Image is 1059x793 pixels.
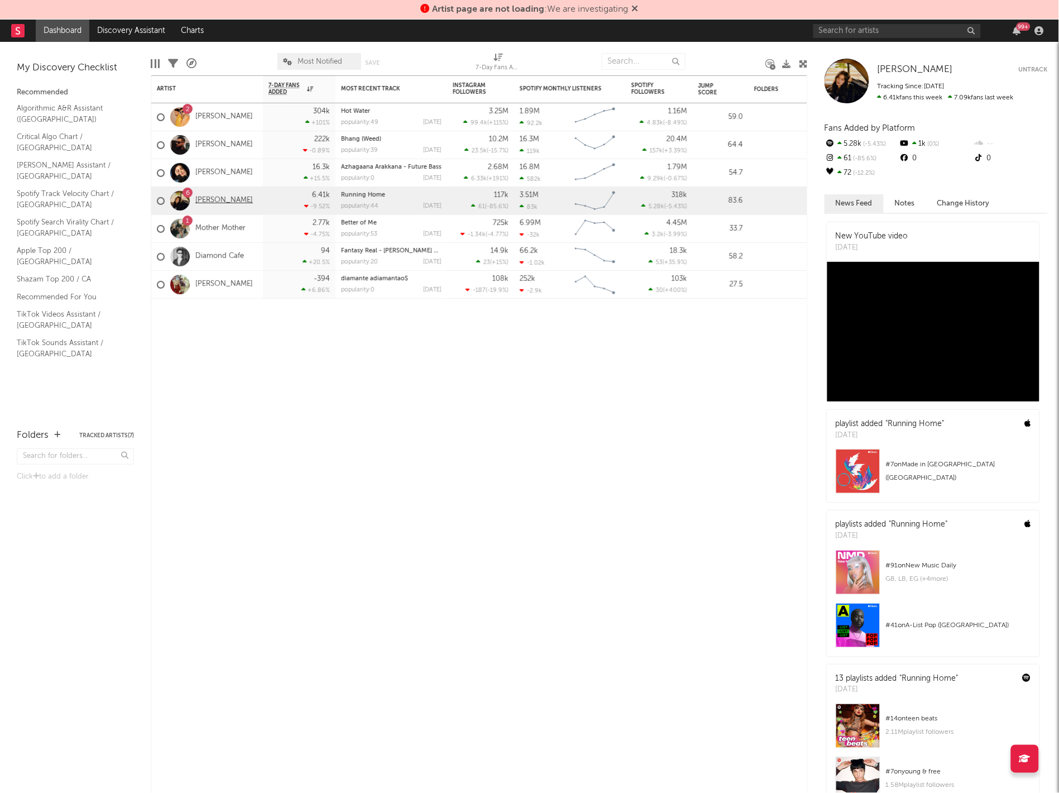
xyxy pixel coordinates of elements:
div: ( ) [641,203,687,210]
div: # 7 on Made in [GEOGRAPHIC_DATA] ([GEOGRAPHIC_DATA]) [886,458,1031,485]
span: Dismiss [632,5,639,14]
div: 1.58M playlist followers [886,779,1031,792]
span: 4.83k [647,120,663,126]
div: Fantasy Real - Dom Dias Remix [341,248,442,254]
div: 61 [825,151,899,166]
span: -5.43 % [666,204,686,210]
div: -32k [520,231,540,238]
div: Spotify Followers [631,82,670,95]
span: -85.6 % [487,204,507,210]
div: [DATE] [836,685,959,696]
div: Spotify Monthly Listeners [520,85,603,92]
div: 222k [314,136,330,143]
span: [PERSON_NAME] [878,65,953,74]
button: Untrack [1019,64,1048,75]
div: 16.3k [313,164,330,171]
a: Shazam Top 200 / CA [17,273,123,285]
span: 6.41k fans this week [878,94,943,101]
svg: Chart title [570,243,620,271]
div: 16.3M [520,136,539,143]
div: -- [974,137,1048,151]
button: Change History [926,194,1001,213]
div: 20.4M [667,136,687,143]
a: Mother Mother [195,224,246,233]
div: -2.9k [520,287,542,294]
span: Most Notified [298,58,342,65]
a: Spotify Search Virality Chart / [GEOGRAPHIC_DATA] [17,216,123,239]
span: 7-Day Fans Added [269,82,304,95]
a: #7onMade in [GEOGRAPHIC_DATA] ([GEOGRAPHIC_DATA]) [827,449,1039,502]
div: 7-Day Fans Added (7-Day Fans Added) [476,47,521,80]
svg: Chart title [570,187,620,215]
div: -4.75 % [304,231,330,238]
a: Algorithmic A&R Assistant ([GEOGRAPHIC_DATA]) [17,102,123,125]
a: Dashboard [36,20,89,42]
div: Artist [157,85,241,92]
span: 23.5k [472,148,487,154]
span: +3.39 % [664,148,686,154]
span: 99.4k [471,120,487,126]
div: 13 playlists added [836,673,959,685]
div: ( ) [643,147,687,154]
button: 99+ [1013,26,1021,35]
span: -0.67 % [665,176,686,182]
div: GB, LB, EG (+ 4 more) [886,572,1031,586]
span: -1.34k [468,232,486,238]
div: +6.86 % [301,286,330,294]
span: -8.49 % [665,120,686,126]
a: Azhagaana Arakkana - Future Bass [341,164,442,170]
div: Click to add a folder. [17,470,134,484]
div: Hot Water [341,108,442,114]
div: # 91 on New Music Daily [886,559,1031,572]
div: ( ) [649,259,687,266]
div: [DATE] [836,430,945,441]
button: Notes [884,194,926,213]
div: 54.7 [698,166,743,180]
span: 30 [656,288,663,294]
div: Filters [168,47,178,80]
span: 9.29k [648,176,664,182]
div: ( ) [466,286,509,294]
a: Running Home [341,192,385,198]
div: 2.68M [488,164,509,171]
div: 3.25M [489,108,509,115]
div: Most Recent Track [341,85,425,92]
div: -1.02k [520,259,545,266]
svg: Chart title [570,271,620,299]
span: 53 [656,260,663,266]
a: [PERSON_NAME] [195,280,253,289]
div: [DATE] [423,120,442,126]
div: [DATE] [423,203,442,209]
a: "Running Home" [889,520,948,528]
button: Tracked Artists(7) [79,433,134,438]
div: 7-Day Fans Added (7-Day Fans Added) [476,61,521,75]
div: 1.16M [668,108,687,115]
div: Edit Columns [151,47,160,80]
div: ( ) [464,147,509,154]
a: [PERSON_NAME] [195,140,253,150]
input: Search... [602,53,686,70]
span: 3.2k [652,232,664,238]
span: 61 [478,204,485,210]
div: 2.11M playlist followers [886,726,1031,739]
div: +15.5 % [304,175,330,182]
a: diamante adiamantao$ [341,276,408,282]
span: +400 % [665,288,686,294]
a: [PERSON_NAME] [195,196,253,206]
button: News Feed [825,194,884,213]
div: [DATE] [836,531,948,542]
a: [PERSON_NAME] Assistant / [GEOGRAPHIC_DATA] [17,159,123,182]
div: 119k [520,147,540,155]
div: 4.45M [667,219,687,227]
div: +101 % [305,119,330,126]
div: 304k [313,108,330,115]
a: #14onteen beats2.11Mplaylist followers [827,704,1039,757]
div: ( ) [471,203,509,210]
div: 725k [493,219,509,227]
div: 1.79M [668,164,687,171]
div: Better of Me [341,220,442,226]
a: Recommended For You [17,291,123,303]
div: 18.3k [670,247,687,255]
a: #91onNew Music DailyGB, LB, EG (+4more) [827,550,1039,603]
div: 1k [899,137,973,151]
